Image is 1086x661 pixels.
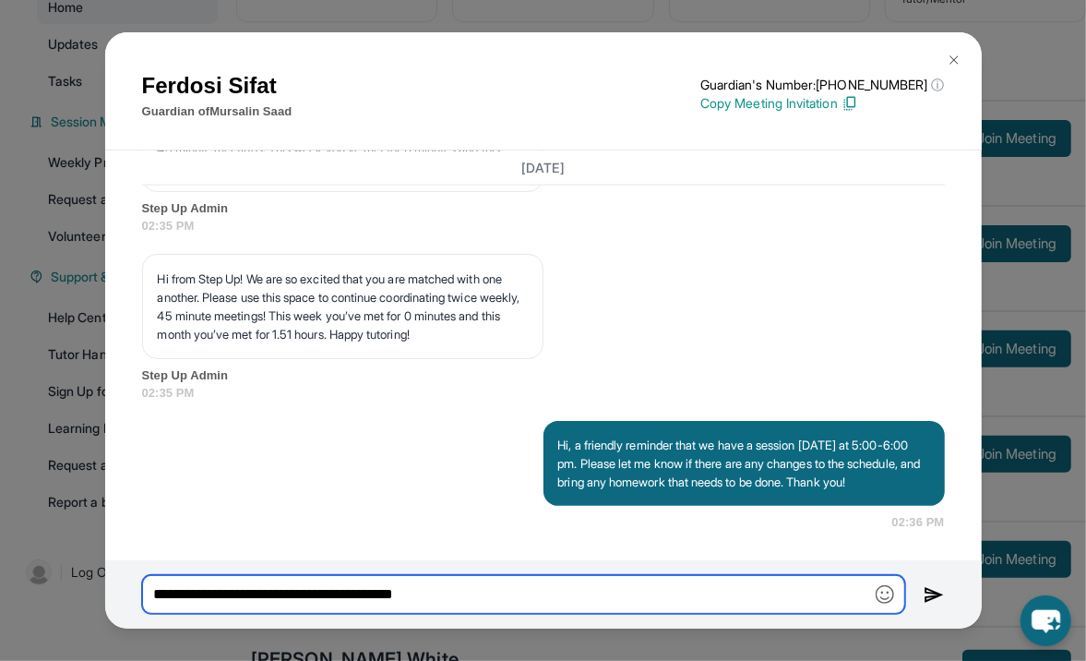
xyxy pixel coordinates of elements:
p: Guardian of Mursalin Saad [142,102,292,121]
h1: Ferdosi Sifat [142,69,292,102]
span: Step Up Admin [142,367,945,385]
p: Guardian's Number: [PHONE_NUMBER] [700,76,944,94]
span: ⓘ [931,76,944,94]
span: 02:36 PM [892,513,945,532]
span: 02:35 PM [142,384,945,403]
img: Send icon [924,584,945,607]
button: chat-button [1020,595,1071,646]
h3: [DATE] [142,158,945,176]
p: Hi, a friendly reminder that we have a session [DATE] at 5:00-6:00 pm. Please let me know if ther... [558,436,930,491]
p: Hi from Step Up! We are so excited that you are matched with one another. Please use this space t... [158,270,528,343]
span: Step Up Admin [142,199,945,218]
img: Copy Icon [841,95,858,112]
p: Copy Meeting Invitation [700,94,944,113]
span: 02:35 PM [142,217,945,235]
img: Emoji [876,585,894,604]
img: Close Icon [947,53,961,67]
